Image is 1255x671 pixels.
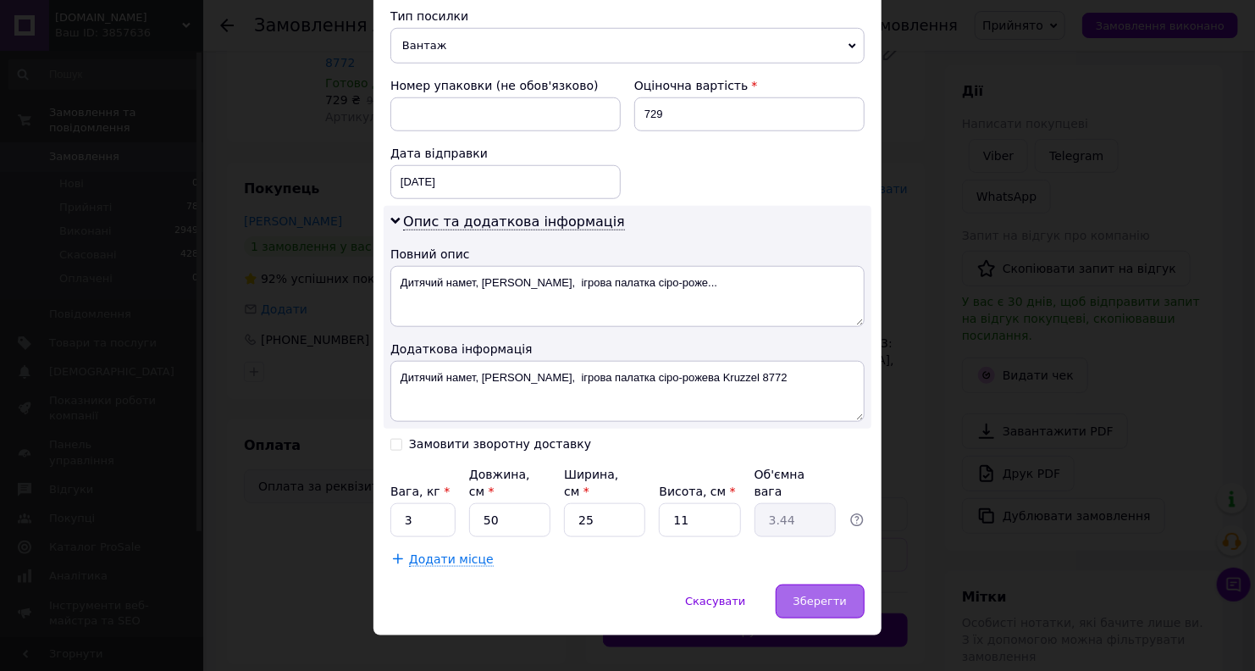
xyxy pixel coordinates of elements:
[755,466,836,500] div: Об'ємна вага
[390,28,865,64] span: Вантаж
[390,361,865,422] textarea: Дитячий намет, [PERSON_NAME], ігрова палатка сіро-рожева Kruzzel 8772
[685,595,745,607] span: Скасувати
[793,595,847,607] span: Зберегти
[469,468,530,498] label: Довжина, см
[409,437,591,452] div: Замовити зворотну доставку
[390,9,468,23] span: Тип посилки
[390,77,621,94] div: Номер упаковки (не обов'язково)
[409,552,494,567] span: Додати місце
[390,266,865,327] textarea: Дитячий намет, [PERSON_NAME], ігрова палатка сіро-роже...
[390,341,865,358] div: Додаткова інформація
[390,485,450,498] label: Вага, кг
[403,213,625,230] span: Опис та додаткова інформація
[564,468,618,498] label: Ширина, см
[659,485,735,498] label: Висота, см
[390,145,621,162] div: Дата відправки
[634,77,865,94] div: Оціночна вартість
[390,246,865,263] div: Повний опис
